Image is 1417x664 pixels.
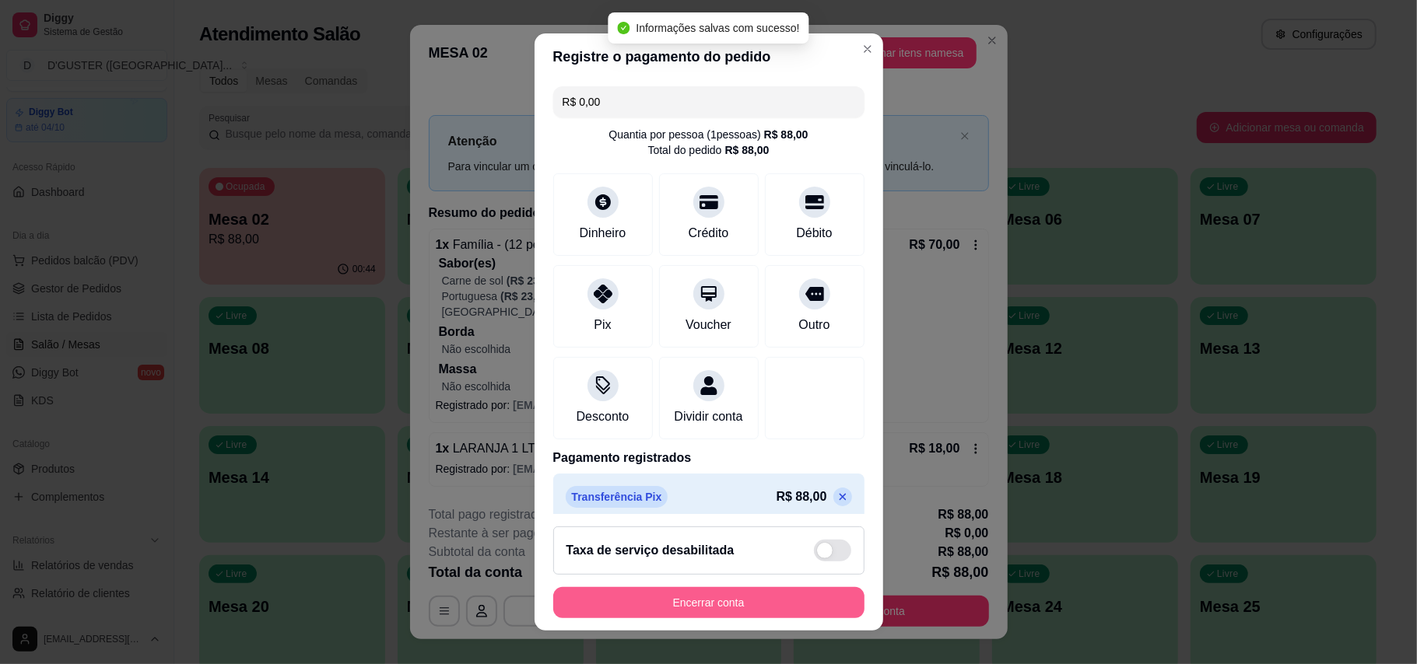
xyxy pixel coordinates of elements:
p: Transferência Pix [566,486,668,508]
div: Crédito [689,224,729,243]
div: Dinheiro [580,224,626,243]
input: Ex.: hambúrguer de cordeiro [563,86,855,117]
div: Pix [594,316,611,334]
span: Informações salvas com sucesso! [636,22,799,34]
div: R$ 88,00 [764,127,808,142]
div: Outro [798,316,830,334]
span: check-circle [617,22,630,34]
p: R$ 88,00 [777,488,827,506]
button: Encerrar conta [553,587,865,618]
div: Quantia por pessoa ( 1 pessoas) [609,127,808,142]
div: Desconto [577,407,630,426]
div: R$ 88,00 [725,142,770,158]
header: Registre o pagamento do pedido [535,33,883,80]
div: Total do pedido [648,142,770,158]
h2: Taxa de serviço desabilitada [566,541,735,560]
div: Dividir conta [674,407,742,426]
p: Pagamento registrados [553,449,865,467]
div: Débito [796,224,832,243]
button: Close [855,37,880,61]
div: Voucher [686,316,731,334]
